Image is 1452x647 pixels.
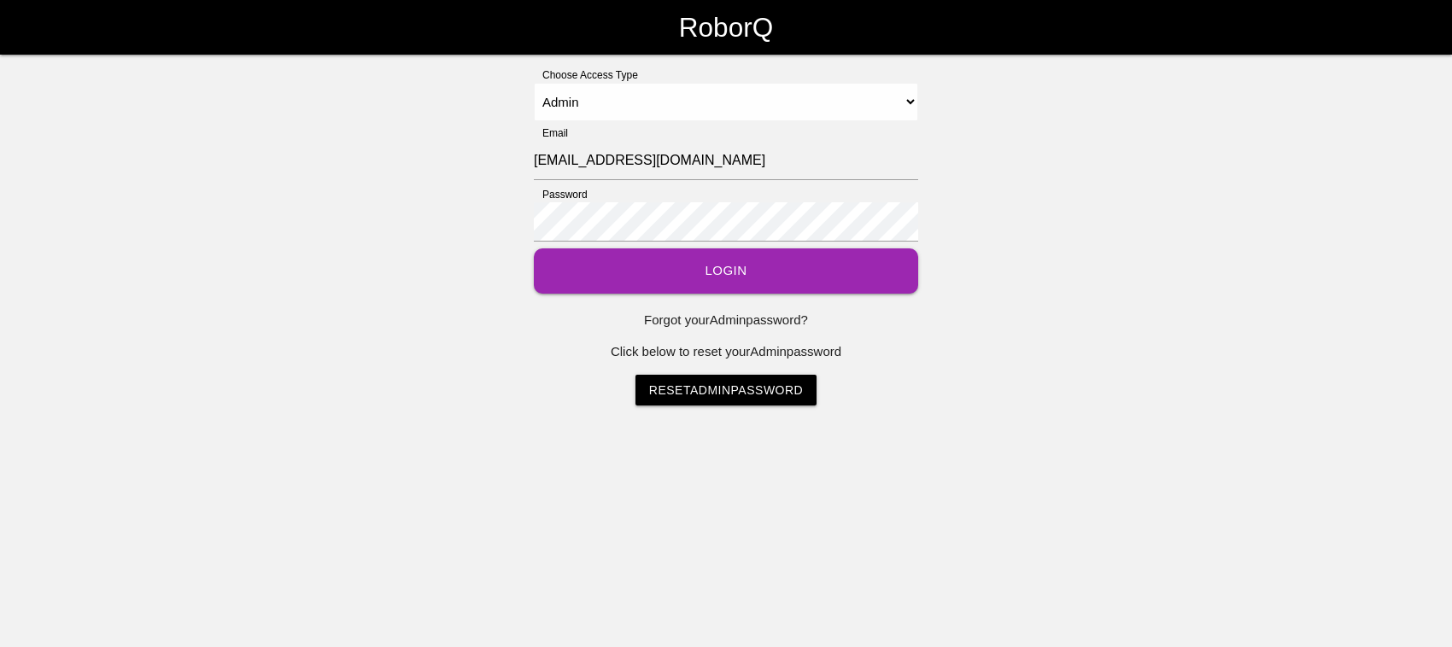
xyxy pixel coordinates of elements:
[534,125,568,141] label: Email
[534,342,918,362] p: Click below to reset your Admin password
[534,67,638,83] label: Choose Access Type
[534,187,588,202] label: Password
[635,375,817,405] a: ResetAdminPassword
[534,311,918,330] p: Forgot your Admin password?
[534,248,918,294] button: Login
